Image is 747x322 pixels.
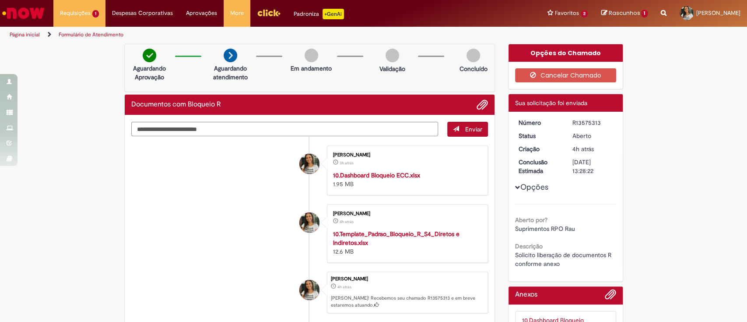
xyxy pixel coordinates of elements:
[572,145,594,153] time: 29/09/2025 09:28:19
[515,251,613,268] span: Solicito liberação de documentos R conforme anexo
[581,10,588,18] span: 2
[112,9,173,18] span: Despesas Corporativas
[512,145,566,153] dt: Criação
[337,284,351,290] span: 4h atrás
[477,99,488,110] button: Adicionar anexos
[92,10,99,18] span: 1
[555,9,579,18] span: Favoritos
[1,4,46,22] img: ServiceNow
[459,64,487,73] p: Concluído
[131,122,438,137] textarea: Digite sua mensagem aqui...
[465,125,482,133] span: Enviar
[230,9,244,18] span: More
[131,272,488,314] li: Tayna Dos Santos Costa
[601,9,648,18] a: Rascunhos
[294,9,344,19] div: Padroniza
[515,291,537,299] h2: Anexos
[186,9,217,18] span: Aprovações
[641,10,648,18] span: 1
[331,295,483,308] p: [PERSON_NAME]! Recebemos seu chamado R13575313 e em breve estaremos atuando.
[7,27,491,43] ul: Trilhas de página
[333,152,479,158] div: [PERSON_NAME]
[128,64,171,81] p: Aguardando Aprovação
[257,6,281,19] img: click_logo_yellow_360x200.png
[299,212,319,233] div: Tayna Dos Santos Costa
[512,118,566,127] dt: Número
[59,31,123,38] a: Formulário de Atendimento
[340,219,354,224] span: 4h atrás
[379,64,405,73] p: Validação
[572,145,594,153] span: 4h atrás
[340,160,354,166] time: 29/09/2025 10:49:25
[696,9,740,17] span: [PERSON_NAME]
[572,145,613,153] div: 29/09/2025 09:28:19
[323,9,344,19] p: +GenAi
[572,118,613,127] div: R13575313
[291,64,332,73] p: Em andamento
[509,44,623,62] div: Opções do Chamado
[512,158,566,175] dt: Conclusão Estimada
[60,9,91,18] span: Requisições
[333,171,420,179] a: 10.Dashboard Bloqueio ECC.xlsx
[305,49,318,62] img: img-circle-grey.png
[515,68,616,82] button: Cancelar Chamado
[337,284,351,290] time: 29/09/2025 09:28:19
[605,289,616,304] button: Adicionar anexos
[331,276,483,282] div: [PERSON_NAME]
[466,49,480,62] img: img-circle-grey.png
[299,154,319,174] div: Tayna Dos Santos Costa
[143,49,156,62] img: check-circle-green.png
[608,9,640,17] span: Rascunhos
[333,230,459,247] a: 10.Template_Padrao_Bloqueio_R_S4_Diretos e Indiretos.xlsx
[512,131,566,140] dt: Status
[333,211,479,216] div: [PERSON_NAME]
[340,160,354,166] span: 3h atrás
[224,49,237,62] img: arrow-next.png
[515,99,587,107] span: Sua solicitação foi enviada
[333,171,479,188] div: 1.95 MB
[572,158,613,175] div: [DATE] 13:28:22
[131,101,221,109] h2: Documentos com Bloqueio R Histórico de tíquete
[386,49,399,62] img: img-circle-grey.png
[515,216,547,224] b: Aberto por?
[209,64,252,81] p: Aguardando atendimento
[515,225,575,233] span: Suprimentos RPO Rau
[333,230,479,256] div: 12.6 MB
[299,280,319,300] div: Tayna Dos Santos Costa
[340,219,354,224] time: 29/09/2025 09:28:09
[515,242,543,250] b: Descrição
[447,122,488,137] button: Enviar
[10,31,40,38] a: Página inicial
[572,131,613,140] div: Aberto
